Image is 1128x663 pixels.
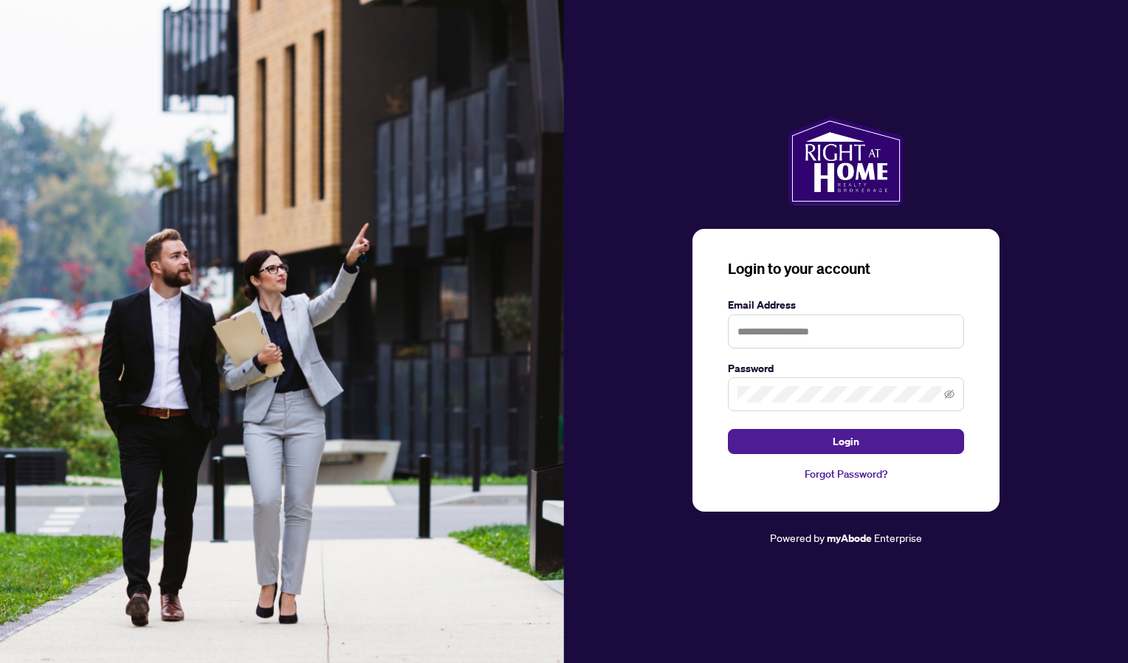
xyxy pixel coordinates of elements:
a: myAbode [827,530,872,546]
label: Email Address [728,297,964,313]
label: Password [728,360,964,377]
span: Powered by [770,531,825,544]
a: Forgot Password? [728,466,964,482]
span: eye-invisible [944,389,955,399]
img: ma-logo [788,117,903,205]
span: Enterprise [874,531,922,544]
button: Login [728,429,964,454]
span: Login [833,430,859,453]
h3: Login to your account [728,258,964,279]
